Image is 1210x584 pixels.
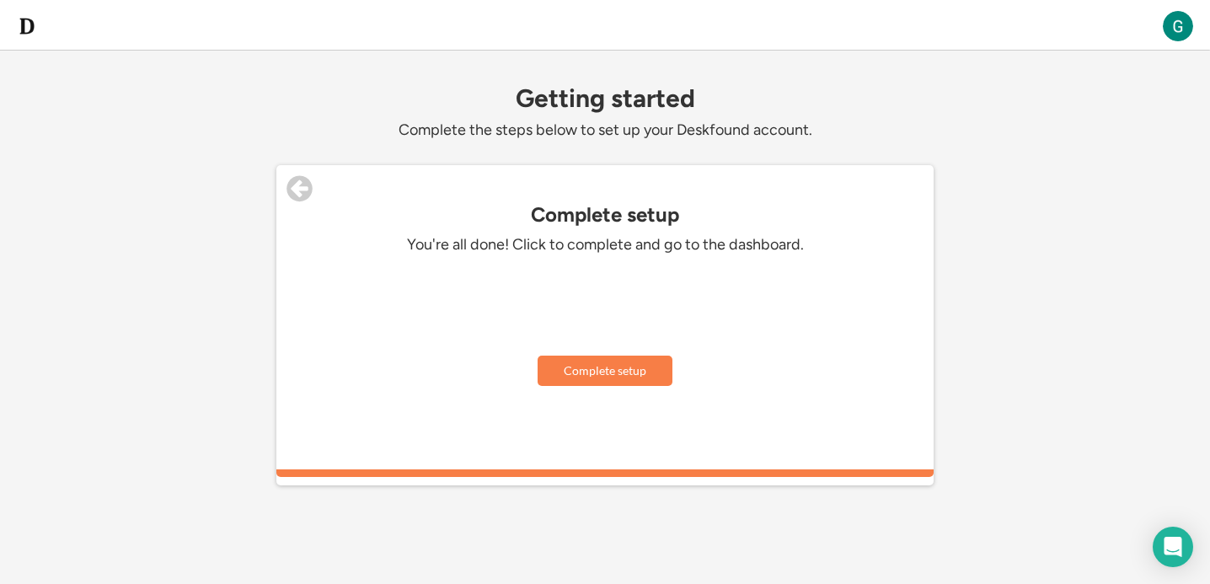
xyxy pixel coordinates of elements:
div: Getting started [276,84,934,112]
div: 100% [280,469,930,477]
div: Complete the steps below to set up your Deskfound account. [276,121,934,140]
img: ACg8ocLvoabv0AoWpwMeWCI15FbWefAjMAxrpyKhz0Z3hQPsQLcLZw=s96-c [1163,11,1193,41]
img: d-whitebg.png [17,16,37,36]
button: Complete setup [538,356,672,386]
div: Complete setup [276,203,934,227]
div: You're all done! Click to complete and go to the dashboard. [352,235,858,254]
div: Open Intercom Messenger [1153,527,1193,567]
